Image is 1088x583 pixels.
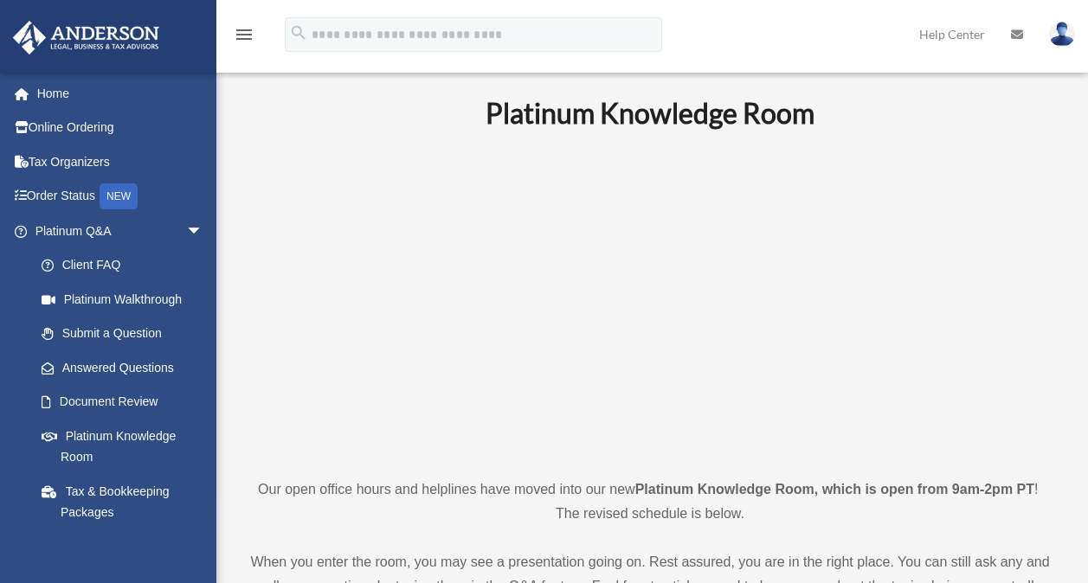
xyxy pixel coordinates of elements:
[12,214,229,248] a: Platinum Q&Aarrow_drop_down
[12,179,229,215] a: Order StatusNEW
[234,30,254,45] a: menu
[186,214,221,249] span: arrow_drop_down
[24,385,229,420] a: Document Review
[8,21,164,54] img: Anderson Advisors Platinum Portal
[234,24,254,45] i: menu
[12,111,229,145] a: Online Ordering
[24,282,229,317] a: Platinum Walkthrough
[390,153,910,445] iframe: 231110_Toby_KnowledgeRoom
[1049,22,1075,47] img: User Pic
[24,419,221,474] a: Platinum Knowledge Room
[24,474,229,529] a: Tax & Bookkeeping Packages
[486,96,814,130] b: Platinum Knowledge Room
[635,482,1034,497] strong: Platinum Knowledge Room, which is open from 9am-2pm PT
[24,350,229,385] a: Answered Questions
[100,183,138,209] div: NEW
[24,317,229,351] a: Submit a Question
[24,248,229,283] a: Client FAQ
[247,477,1053,526] p: Our open office hours and helplines have moved into our new ! The revised schedule is below.
[12,144,229,179] a: Tax Organizers
[12,76,229,111] a: Home
[289,23,308,42] i: search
